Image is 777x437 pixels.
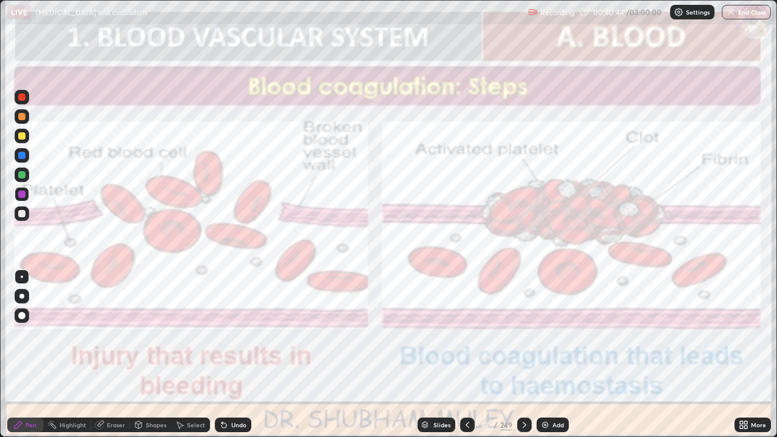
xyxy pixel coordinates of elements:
[540,8,574,17] p: Recording
[59,422,86,428] div: Highlight
[540,420,550,430] img: add-slide-button
[187,422,205,428] div: Select
[36,7,147,17] p: [MEDICAL_DATA] and circulation
[25,422,36,428] div: Pen
[552,422,564,428] div: Add
[686,9,710,15] p: Settings
[726,7,736,17] img: end-class-cross
[146,422,166,428] div: Shapes
[433,422,450,428] div: Slides
[500,419,512,430] div: 249
[107,422,125,428] div: Eraser
[494,421,498,429] div: /
[674,7,684,17] img: class-settings-icons
[722,5,771,19] button: End Class
[528,7,538,17] img: recording.375f2c34.svg
[231,422,246,428] div: Undo
[11,7,27,17] p: LIVE
[480,421,492,429] div: 57
[751,422,766,428] div: More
